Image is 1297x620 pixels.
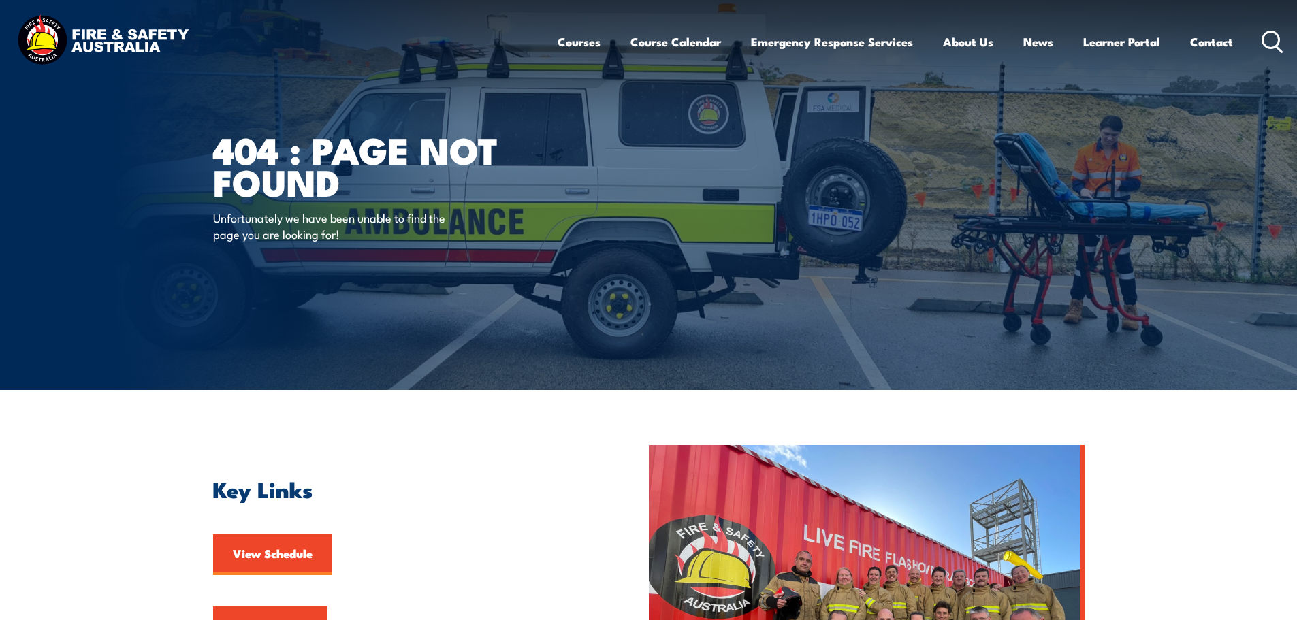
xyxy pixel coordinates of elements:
a: Course Calendar [630,24,721,60]
p: Unfortunately we have been unable to find the page you are looking for! [213,210,462,242]
a: Learner Portal [1083,24,1160,60]
a: Contact [1190,24,1233,60]
h2: Key Links [213,479,586,498]
a: News [1023,24,1053,60]
a: Courses [558,24,601,60]
h1: 404 : Page Not Found [213,133,549,197]
a: View Schedule [213,534,332,575]
a: Emergency Response Services [751,24,913,60]
a: About Us [943,24,993,60]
